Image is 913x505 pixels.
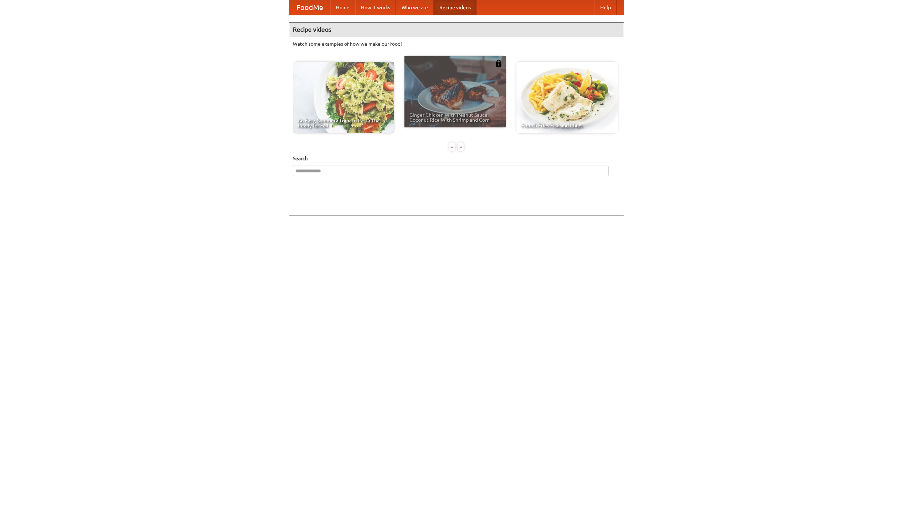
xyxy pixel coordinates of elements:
[289,0,330,15] a: FoodMe
[434,0,476,15] a: Recipe videos
[495,60,502,67] img: 483408.png
[293,155,620,162] h5: Search
[293,62,394,133] a: An Easy, Summery Tomato Pasta That's Ready for Fall
[298,118,389,128] span: An Easy, Summery Tomato Pasta That's Ready for Fall
[521,123,613,128] span: French Fries Fish and Chips
[289,22,624,37] h4: Recipe videos
[330,0,355,15] a: Home
[293,40,620,47] p: Watch some examples of how we make our food!
[396,0,434,15] a: Who we are
[449,142,455,151] div: «
[458,142,464,151] div: »
[595,0,617,15] a: Help
[516,62,618,133] a: French Fries Fish and Chips
[355,0,396,15] a: How it works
